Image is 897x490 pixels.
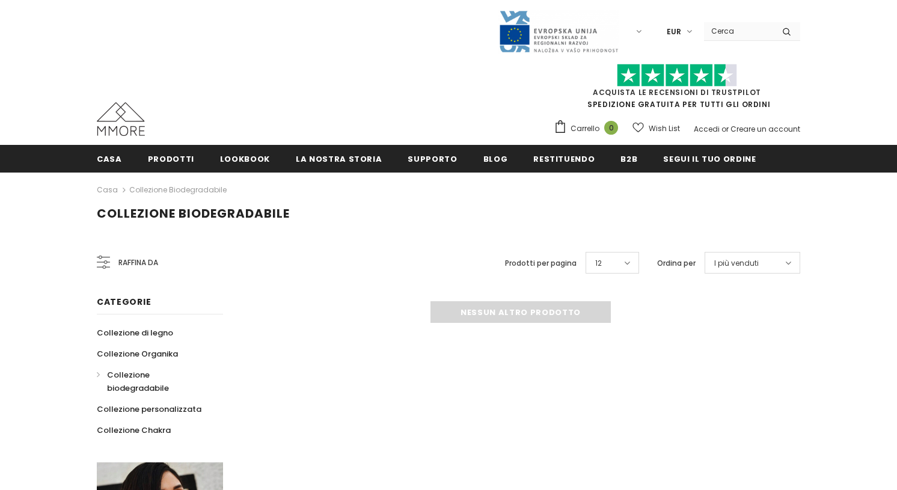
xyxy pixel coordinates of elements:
span: B2B [620,153,637,165]
span: Collezione biodegradabile [97,205,290,222]
a: Lookbook [220,145,270,172]
span: Collezione personalizzata [97,403,201,415]
span: SPEDIZIONE GRATUITA PER TUTTI GLI ORDINI [554,69,800,109]
span: Casa [97,153,122,165]
a: Collezione Organika [97,343,178,364]
span: La nostra storia [296,153,382,165]
span: Segui il tuo ordine [663,153,756,165]
span: Collezione Chakra [97,424,171,436]
a: Javni Razpis [498,26,619,36]
a: Segui il tuo ordine [663,145,756,172]
span: Blog [483,153,508,165]
span: 12 [595,257,602,269]
img: Javni Razpis [498,10,619,54]
span: Prodotti [148,153,194,165]
a: Collezione biodegradabile [129,185,227,195]
span: Restituendo [533,153,595,165]
a: supporto [408,145,457,172]
a: Collezione biodegradabile [97,364,210,399]
a: Collezione di legno [97,322,173,343]
span: Carrello [571,123,599,135]
a: Wish List [632,118,680,139]
img: Casi MMORE [97,102,145,136]
span: Wish List [649,123,680,135]
a: Casa [97,183,118,197]
a: Collezione Chakra [97,420,171,441]
span: or [721,124,729,134]
span: Collezione Organika [97,348,178,360]
span: I più venduti [714,257,759,269]
span: 0 [604,121,618,135]
a: Accedi [694,124,720,134]
a: Acquista le recensioni di TrustPilot [593,87,761,97]
span: supporto [408,153,457,165]
span: Collezione biodegradabile [107,369,169,394]
a: Collezione personalizzata [97,399,201,420]
span: EUR [667,26,681,38]
img: Fidati di Pilot Stars [617,64,737,87]
label: Prodotti per pagina [505,257,577,269]
label: Ordina per [657,257,696,269]
a: Casa [97,145,122,172]
a: B2B [620,145,637,172]
a: Prodotti [148,145,194,172]
span: Categorie [97,296,151,308]
span: Collezione di legno [97,327,173,338]
a: Creare un account [730,124,800,134]
span: Lookbook [220,153,270,165]
a: Blog [483,145,508,172]
span: Raffina da [118,256,158,269]
a: Carrello 0 [554,120,624,138]
a: La nostra storia [296,145,382,172]
a: Restituendo [533,145,595,172]
input: Search Site [704,22,773,40]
